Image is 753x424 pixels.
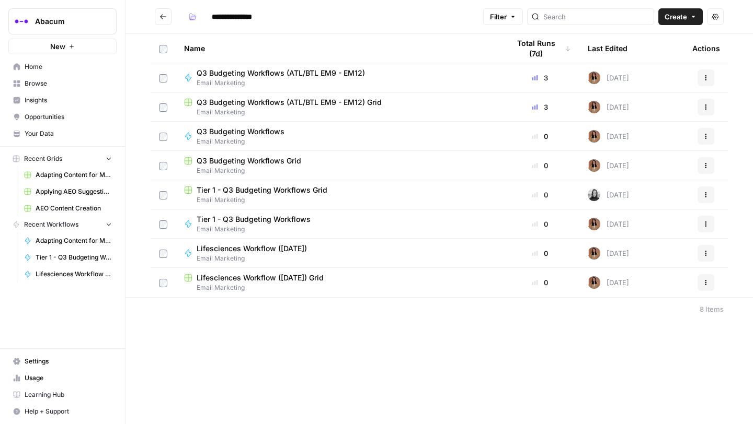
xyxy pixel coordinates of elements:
a: Tier 1 - Q3 Budgeting Workflows GridEmail Marketing [184,185,493,205]
span: Email Marketing [197,78,373,88]
span: Q3 Budgeting Workflows [197,126,284,137]
img: Abacum Logo [12,12,31,31]
a: Learning Hub [8,386,117,403]
img: jqqluxs4pyouhdpojww11bswqfcs [588,276,600,289]
input: Search [543,11,649,22]
span: Insights [25,96,112,105]
button: New [8,39,117,54]
span: Opportunities [25,112,112,122]
button: Recent Workflows [8,217,117,232]
button: Create [658,8,703,25]
a: Q3 Budgeting Workflows GridEmail Marketing [184,156,493,175]
div: Last Edited [588,34,627,63]
a: Insights [8,92,117,109]
div: 0 [509,131,571,142]
span: Email Marketing [184,108,493,117]
a: Opportunities [8,109,117,125]
div: 3 [509,102,571,112]
span: Usage [25,373,112,383]
div: 8 Items [700,304,724,314]
span: Create [665,11,687,22]
span: Applying AEO Suggestions [36,187,112,196]
a: Lifesciences Workflow ([DATE])Email Marketing [184,243,493,263]
span: Lifesciences Workflow ([DATE]) [197,243,307,254]
a: Lifesciences Workflow ([DATE]) GridEmail Marketing [184,273,493,292]
a: Usage [8,370,117,386]
a: Applying AEO Suggestions [19,183,117,200]
a: Adapting Content for Microdemos Pages [19,232,117,249]
button: Help + Support [8,403,117,420]
a: AEO Content Creation [19,200,117,217]
a: Q3 Budgeting Workflows (ATL/BTL EM9 - EM12)Email Marketing [184,68,493,88]
div: Actions [692,34,720,63]
div: 0 [509,219,571,229]
button: Recent Grids [8,151,117,167]
div: [DATE] [588,130,629,143]
span: Help + Support [25,407,112,416]
button: Filter [483,8,523,25]
a: Home [8,58,117,75]
span: Filter [490,11,507,22]
span: Q3 Budgeting Workflows (ATL/BTL EM9 - EM12) [197,68,365,78]
div: [DATE] [588,189,629,201]
div: Name [184,34,493,63]
span: Recent Grids [24,154,62,163]
a: Tier 1 - Q3 Budgeting Workflows [19,249,117,266]
span: Lifesciences Workflow ([DATE]) [36,269,112,279]
span: Adapting Content for Microdemos Pages [36,236,112,245]
img: jqqluxs4pyouhdpojww11bswqfcs [588,72,600,84]
span: AEO Content Creation [36,204,112,213]
span: Tier 1 - Q3 Budgeting Workflows [197,214,311,225]
span: Email Marketing [184,166,493,175]
img: jqqluxs4pyouhdpojww11bswqfcs [588,218,600,230]
span: Tier 1 - Q3 Budgeting Workflows [36,253,112,262]
button: Go back [155,8,172,25]
div: 0 [509,277,571,288]
div: 0 [509,160,571,171]
span: Home [25,62,112,72]
a: Q3 Budgeting WorkflowsEmail Marketing [184,126,493,146]
a: Browse [8,75,117,92]
span: Q3 Budgeting Workflows Grid [197,156,301,166]
span: Tier 1 - Q3 Budgeting Workflows Grid [197,185,327,195]
span: Browse [25,79,112,88]
a: Adapting Content for Microdemos Pages Grid [19,167,117,183]
div: [DATE] [588,276,629,289]
div: 0 [509,248,571,258]
span: Adapting Content for Microdemos Pages Grid [36,170,112,180]
div: [DATE] [588,218,629,230]
a: Settings [8,353,117,370]
div: 3 [509,73,571,83]
span: Email Marketing [184,195,493,205]
div: [DATE] [588,101,629,113]
span: New [50,41,65,52]
div: [DATE] [588,247,629,260]
div: [DATE] [588,72,629,84]
img: jqqluxs4pyouhdpojww11bswqfcs [588,101,600,113]
a: Tier 1 - Q3 Budgeting WorkflowsEmail Marketing [184,214,493,234]
img: jqqluxs4pyouhdpojww11bswqfcs [588,159,600,172]
span: Settings [25,357,112,366]
span: Your Data [25,129,112,138]
div: [DATE] [588,159,629,172]
span: Email Marketing [197,137,293,146]
a: Q3 Budgeting Workflows (ATL/BTL EM9 - EM12) GridEmail Marketing [184,97,493,117]
span: Abacum [35,16,98,27]
span: Email Marketing [184,283,493,292]
img: jqqluxs4pyouhdpojww11bswqfcs [588,130,600,143]
span: Q3 Budgeting Workflows (ATL/BTL EM9 - EM12) Grid [197,97,382,108]
img: jqqluxs4pyouhdpojww11bswqfcs [588,247,600,260]
span: Email Marketing [197,254,315,263]
span: Lifesciences Workflow ([DATE]) Grid [197,273,324,283]
span: Learning Hub [25,390,112,399]
div: Total Runs (7d) [509,34,571,63]
a: Lifesciences Workflow ([DATE]) [19,266,117,282]
img: qk1mk5eqyaozyx7vjercduf8jcjw [588,189,600,201]
button: Workspace: Abacum [8,8,117,34]
span: Recent Workflows [24,220,78,229]
a: Your Data [8,125,117,142]
div: 0 [509,190,571,200]
span: Email Marketing [197,225,319,234]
